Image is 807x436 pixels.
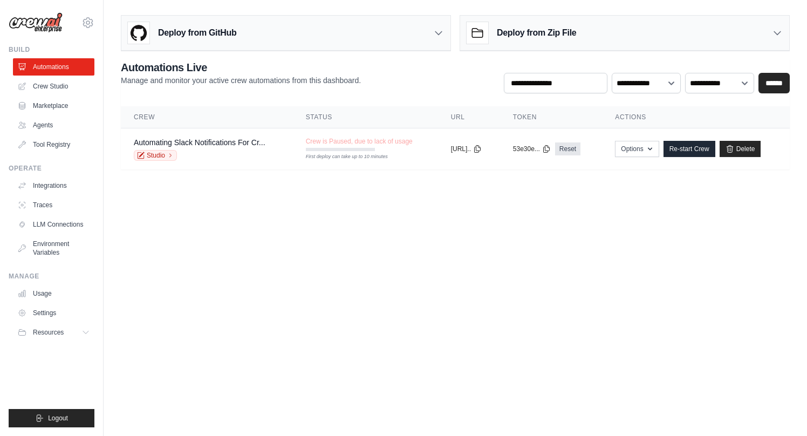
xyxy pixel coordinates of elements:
[13,216,94,233] a: LLM Connections
[9,409,94,427] button: Logout
[134,150,177,161] a: Studio
[13,324,94,341] button: Resources
[128,22,149,44] img: GitHub Logo
[13,78,94,95] a: Crew Studio
[9,45,94,54] div: Build
[293,106,438,128] th: Status
[438,106,500,128] th: URL
[306,153,375,161] div: First deploy can take up to 10 minutes
[13,117,94,134] a: Agents
[513,145,551,153] button: 53e30e...
[158,26,236,39] h3: Deploy from GitHub
[13,136,94,153] a: Tool Registry
[720,141,761,157] a: Delete
[615,141,659,157] button: Options
[9,164,94,173] div: Operate
[602,106,790,128] th: Actions
[13,177,94,194] a: Integrations
[9,12,63,33] img: Logo
[121,75,361,86] p: Manage and monitor your active crew automations from this dashboard.
[13,304,94,322] a: Settings
[497,26,576,39] h3: Deploy from Zip File
[13,285,94,302] a: Usage
[9,272,94,281] div: Manage
[555,142,580,155] a: Reset
[13,97,94,114] a: Marketplace
[664,141,715,157] a: Re-start Crew
[306,137,413,146] span: Crew is Paused, due to lack of usage
[48,414,68,423] span: Logout
[121,60,361,75] h2: Automations Live
[33,328,64,337] span: Resources
[134,138,265,147] a: Automating Slack Notifications For Cr...
[13,235,94,261] a: Environment Variables
[13,58,94,76] a: Automations
[121,106,293,128] th: Crew
[500,106,603,128] th: Token
[13,196,94,214] a: Traces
